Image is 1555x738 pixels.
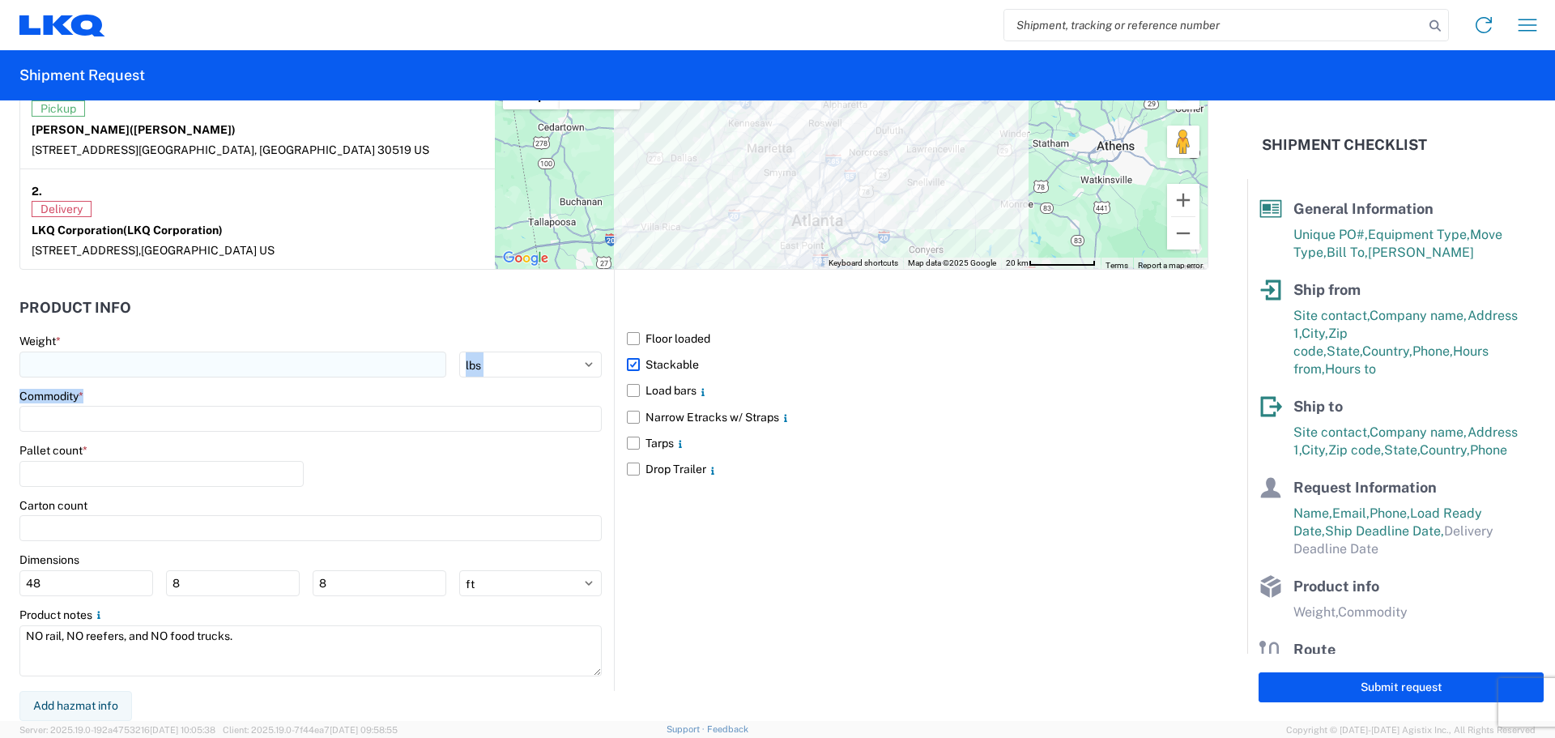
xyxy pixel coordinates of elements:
[1293,506,1332,521] span: Name,
[1384,442,1420,458] span: State,
[313,570,446,596] input: H
[32,123,236,136] strong: [PERSON_NAME]
[627,352,1208,378] label: Stackable
[19,498,87,513] label: Carton count
[1338,604,1408,620] span: Commodity
[150,725,215,735] span: [DATE] 10:05:38
[19,443,87,458] label: Pallet count
[330,725,398,735] span: [DATE] 09:58:55
[130,123,236,136] span: ([PERSON_NAME])
[32,224,223,237] strong: LKQ Corporation
[19,389,83,403] label: Commodity
[667,724,707,734] a: Support
[1370,424,1468,440] span: Company name,
[19,608,105,622] label: Product notes
[166,570,300,596] input: W
[1293,227,1368,242] span: Unique PO#,
[1368,227,1470,242] span: Equipment Type,
[19,300,131,316] h2: Product Info
[1420,442,1470,458] span: Country,
[1332,506,1370,521] span: Email,
[123,224,223,237] span: (LKQ Corporation)
[627,456,1208,482] label: Drop Trailer
[1001,258,1101,269] button: Map Scale: 20 km per 79 pixels
[1167,184,1199,216] button: Zoom in
[1138,261,1203,270] a: Report a map error
[1006,258,1029,267] span: 20 km
[1293,424,1370,440] span: Site contact,
[1293,398,1343,415] span: Ship to
[627,404,1208,430] label: Narrow Etracks w/ Straps
[19,552,79,567] label: Dimensions
[32,100,85,117] span: Pickup
[1262,135,1427,155] h2: Shipment Checklist
[138,143,429,156] span: [GEOGRAPHIC_DATA], [GEOGRAPHIC_DATA] 30519 US
[19,334,61,348] label: Weight
[1293,308,1370,323] span: Site contact,
[1302,442,1328,458] span: City,
[1167,126,1199,158] button: Drag Pegman onto the map to open Street View
[829,258,898,269] button: Keyboard shortcuts
[1259,672,1544,702] button: Submit request
[1328,442,1384,458] span: Zip code,
[1293,479,1437,496] span: Request Information
[1004,10,1424,41] input: Shipment, tracking or reference number
[223,725,398,735] span: Client: 2025.19.0-7f44ea7
[1470,442,1507,458] span: Phone
[19,691,132,721] button: Add hazmat info
[1370,308,1468,323] span: Company name,
[1327,245,1368,260] span: Bill To,
[1293,281,1361,298] span: Ship from
[32,143,138,156] span: [STREET_ADDRESS]
[19,725,215,735] span: Server: 2025.19.0-192a4753216
[1286,723,1536,737] span: Copyright © [DATE]-[DATE] Agistix Inc., All Rights Reserved
[1293,604,1338,620] span: Weight,
[19,570,153,596] input: L
[1362,343,1412,359] span: Country,
[707,724,748,734] a: Feedback
[1412,343,1453,359] span: Phone,
[32,244,141,257] span: [STREET_ADDRESS],
[1167,217,1199,250] button: Zoom out
[1302,326,1328,341] span: City,
[32,201,92,217] span: Delivery
[627,378,1208,403] label: Load bars
[627,326,1208,352] label: Floor loaded
[1370,506,1410,521] span: Phone,
[499,248,552,269] img: Google
[32,181,42,201] strong: 2.
[1325,523,1444,539] span: Ship Deadline Date,
[1327,343,1362,359] span: State,
[1106,261,1128,270] a: Terms
[141,244,275,257] span: [GEOGRAPHIC_DATA] US
[1368,245,1474,260] span: [PERSON_NAME]
[19,66,145,85] h2: Shipment Request
[627,430,1208,456] label: Tarps
[908,258,996,267] span: Map data ©2025 Google
[1293,200,1434,217] span: General Information
[1293,578,1379,595] span: Product info
[1293,641,1336,658] span: Route
[1325,361,1376,377] span: Hours to
[499,248,552,269] a: Open this area in Google Maps (opens a new window)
